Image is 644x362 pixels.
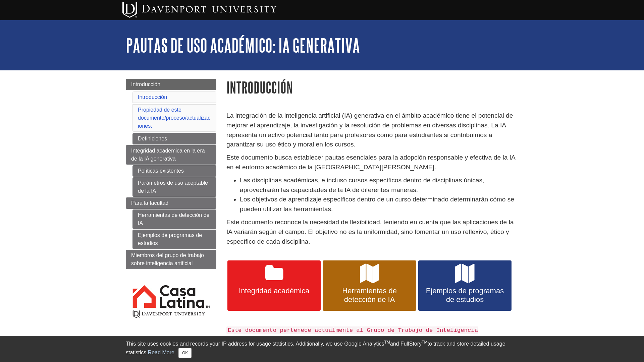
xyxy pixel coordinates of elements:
a: Herramientas de detección de IA [132,209,216,229]
a: Herramientas de detección de IA [323,260,416,311]
p: Este documento busca establecer pautas esenciales para la adopción responsable y efectiva de la I... [226,153,518,172]
div: This site uses cookies and records your IP address for usage statistics. Additionally, we use Goo... [126,340,518,358]
button: Close [178,348,192,358]
span: Introducción [131,81,160,87]
a: Políticas existentes [132,165,216,177]
a: Propiedad de este documento/proceso/actualizaciones: [138,107,210,129]
a: Ejemplos de programas de estudios [418,260,512,311]
a: Pautas de uso académico: IA generativa [126,35,360,56]
p: Este documento reconoce la necesidad de flexibilidad, teniendo en cuenta que las aplicaciones de ... [226,218,518,246]
img: Davenport University [122,2,276,18]
sup: TM [422,340,427,345]
a: Ejemplos de programas de estudios [132,230,216,249]
a: Parámetros de uso aceptable de la IA [132,177,216,197]
span: Integridad académica en la era de la IA generativa [131,148,205,162]
span: Para la facultad [131,200,168,206]
span: Ejemplos de programas de estudios [423,287,506,304]
span: Miembros del grupo de trabajo sobre inteligencia artificial [131,252,204,266]
a: Para la facultad [126,197,216,209]
li: Los objetivos de aprendizaje específicos dentro de un curso determinado determinarán cómo se pued... [240,195,518,214]
a: Definiciones [132,133,216,144]
h1: Introducción [226,79,518,96]
a: Introducción [126,79,216,90]
span: Herramientas de detección de IA [328,287,411,304]
a: Introducción [138,94,167,100]
a: Miembros del grupo de trabajo sobre inteligencia artificial [126,250,216,269]
span: Integridad académica [232,287,316,295]
sup: TM [384,340,390,345]
a: Integridad académica en la era de la IA generativa [126,145,216,165]
p: La integración de la inteligencia artificial (IA) generativa en el ámbito académico tiene el pote... [226,111,518,149]
li: Las disciplinas académicas, e incluso cursos específicos dentro de disciplinas únicas, aprovechar... [240,176,518,195]
a: Read More [148,350,174,355]
a: Integridad académica [227,260,321,311]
